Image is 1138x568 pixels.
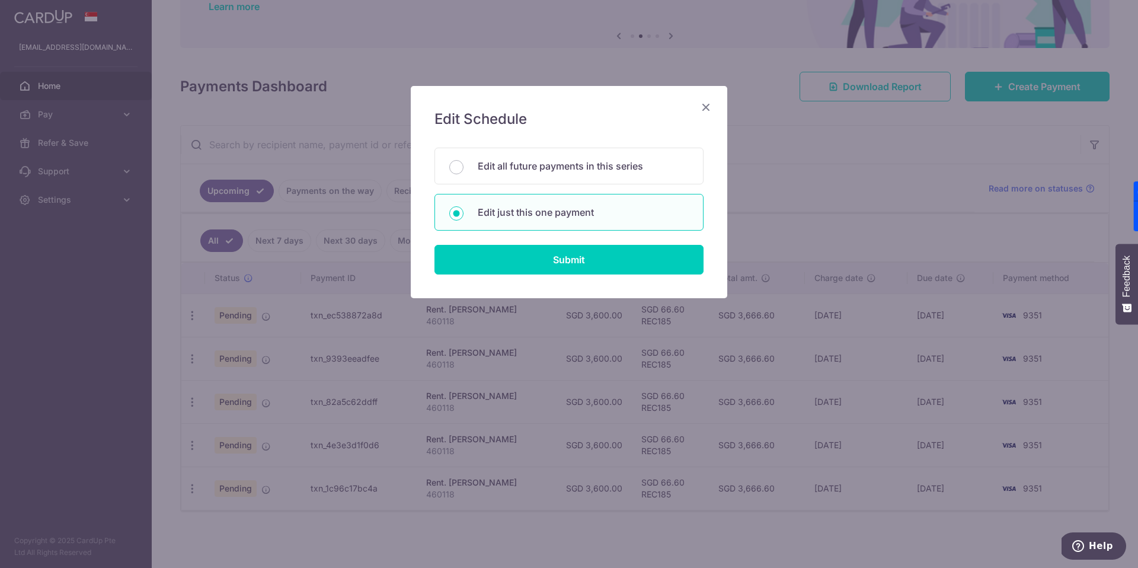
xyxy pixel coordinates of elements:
[1121,256,1132,297] span: Feedback
[434,245,704,275] input: Submit
[434,110,704,129] h5: Edit Schedule
[478,159,689,173] p: Edit all future payments in this series
[1115,244,1138,324] button: Feedback - Show survey
[1062,532,1126,562] iframe: Opens a widget where you can find more information
[478,205,689,219] p: Edit just this one payment
[699,100,713,114] button: Close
